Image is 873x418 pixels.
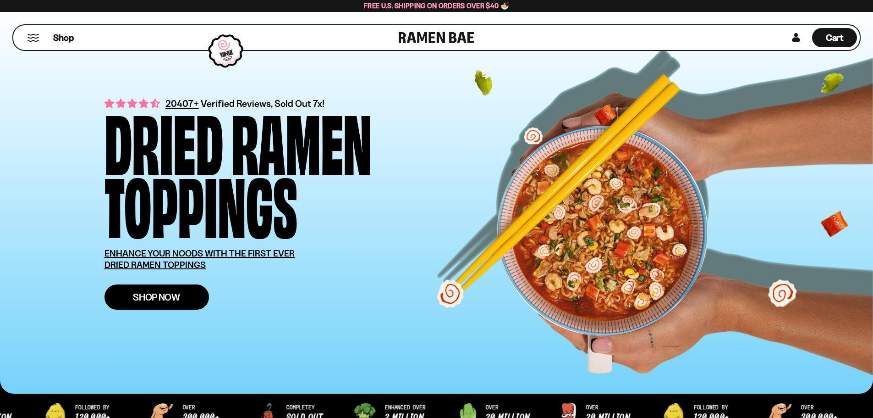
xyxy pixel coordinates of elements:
span: Shop Now [133,292,180,302]
a: Shop Now [104,284,209,310]
button: Mobile Menu Trigger [27,34,39,42]
span: Cart [826,32,844,43]
u: ENHANCE YOUR NOODS WITH THE FIRST EVER DRIED RAMEN TOPPINGS [104,248,295,270]
div: Ramen [231,108,372,171]
div: Dried [104,108,223,171]
div: Cart [812,25,857,50]
span: Free U.S. Shipping on Orders over $40 🍜 [364,1,509,10]
a: Shop [53,28,74,47]
div: Toppings [104,171,297,234]
span: Shop [53,32,74,44]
